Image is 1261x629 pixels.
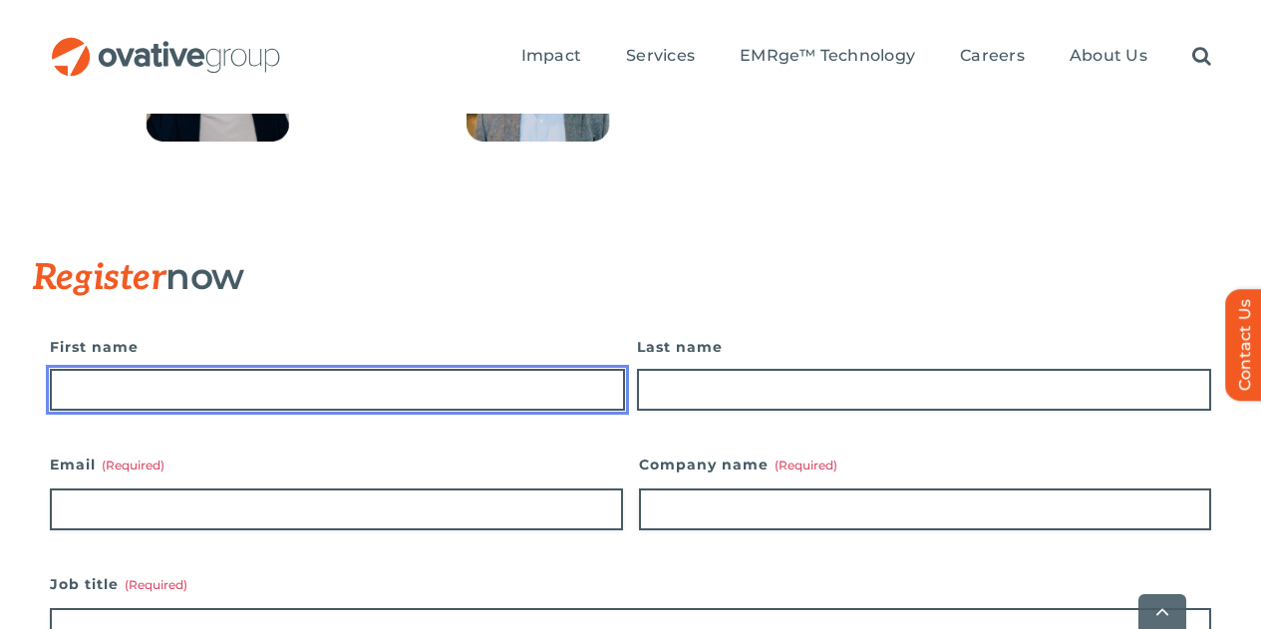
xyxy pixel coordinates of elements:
h3: now [33,256,1129,298]
a: EMRge™ Technology [740,46,915,68]
span: Impact [521,46,581,66]
span: EMRge™ Technology [740,46,915,66]
label: First name [50,333,625,361]
a: Impact [521,46,581,68]
span: About Us [1070,46,1147,66]
label: Job title [50,570,1211,598]
span: Careers [960,46,1025,66]
label: Company name [639,451,1212,478]
a: About Us [1070,46,1147,68]
a: Careers [960,46,1025,68]
label: Email [50,451,623,478]
a: OG_Full_horizontal_RGB [50,35,282,54]
nav: Menu [521,25,1211,89]
span: Services [626,46,695,66]
span: (Required) [775,458,837,472]
label: Last name [637,333,1212,361]
span: (Required) [125,577,187,592]
span: (Required) [102,458,164,472]
a: Search [1192,46,1211,68]
a: Services [626,46,695,68]
span: Register [33,256,166,300]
